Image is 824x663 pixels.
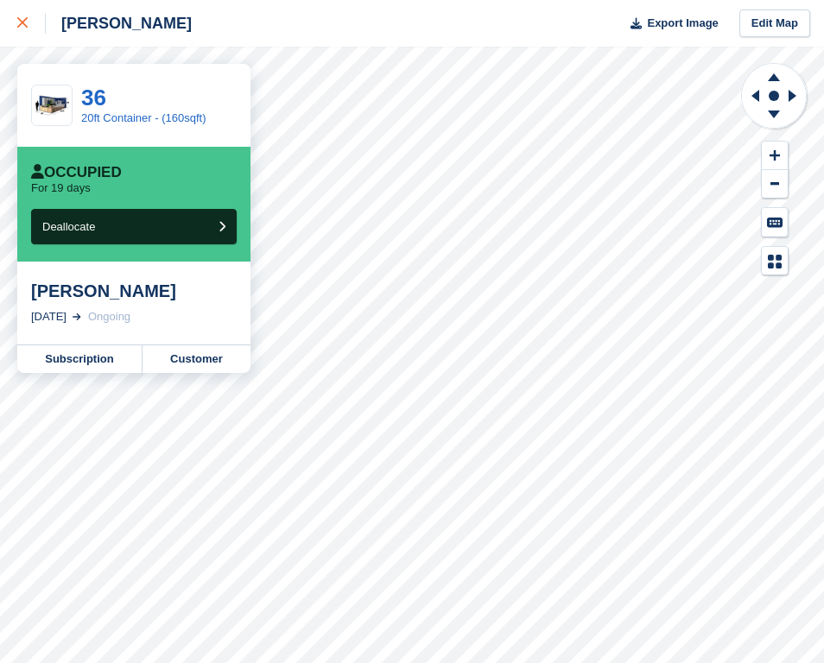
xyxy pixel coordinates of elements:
a: 36 [81,85,106,110]
div: [DATE] [31,308,67,325]
img: 20-ft-container.jpg [32,91,72,121]
button: Export Image [620,9,719,38]
img: arrow-right-light-icn-cde0832a797a2874e46488d9cf13f60e5c3a73dbe684e267c42b8395dfbc2abf.svg [73,313,81,320]
div: [PERSON_NAME] [31,281,237,301]
p: For 19 days [31,181,91,195]
span: Export Image [647,15,718,32]
button: Keyboard Shortcuts [762,208,788,237]
div: Ongoing [88,308,130,325]
button: Zoom In [762,142,788,170]
div: [PERSON_NAME] [46,13,192,34]
button: Zoom Out [762,170,788,199]
a: Customer [143,345,250,373]
a: Subscription [17,345,143,373]
button: Deallocate [31,209,237,244]
span: Deallocate [42,220,95,233]
button: Map Legend [762,247,788,275]
a: Edit Map [739,9,810,38]
div: Occupied [31,164,122,181]
a: 20ft Container - (160sqft) [81,111,206,124]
